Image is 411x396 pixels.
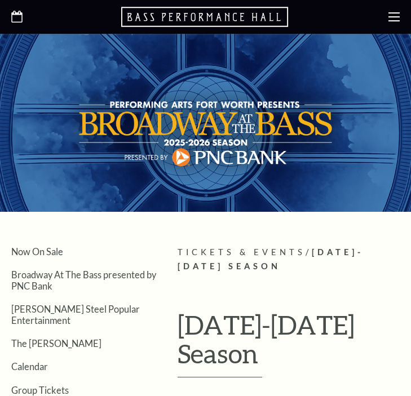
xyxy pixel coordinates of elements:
a: Calendar [11,361,48,372]
a: The [PERSON_NAME] [11,338,101,349]
p: / [178,246,400,274]
span: Tickets & Events [178,247,306,257]
a: Now On Sale [11,246,63,257]
a: [PERSON_NAME] Steel Popular Entertainment [11,304,140,325]
h1: [DATE]-[DATE] Season [178,310,400,377]
span: [DATE]-[DATE] Season [178,247,364,271]
a: Broadway At The Bass presented by PNC Bank [11,269,156,291]
a: Group Tickets [11,385,69,395]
